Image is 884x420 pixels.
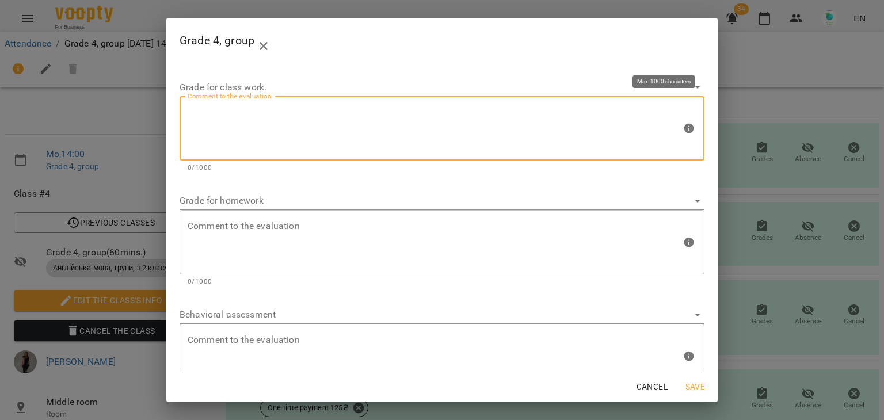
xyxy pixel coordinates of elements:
h2: Grade 4, group [180,28,704,55]
button: Save [677,376,714,397]
button: close [250,32,277,60]
span: Save [681,380,709,394]
p: 0/1000 [188,162,696,174]
span: Cancel [637,380,668,394]
div: Max: 1000 characters [180,324,704,401]
p: 0/1000 [188,276,696,288]
button: Cancel [632,376,672,397]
